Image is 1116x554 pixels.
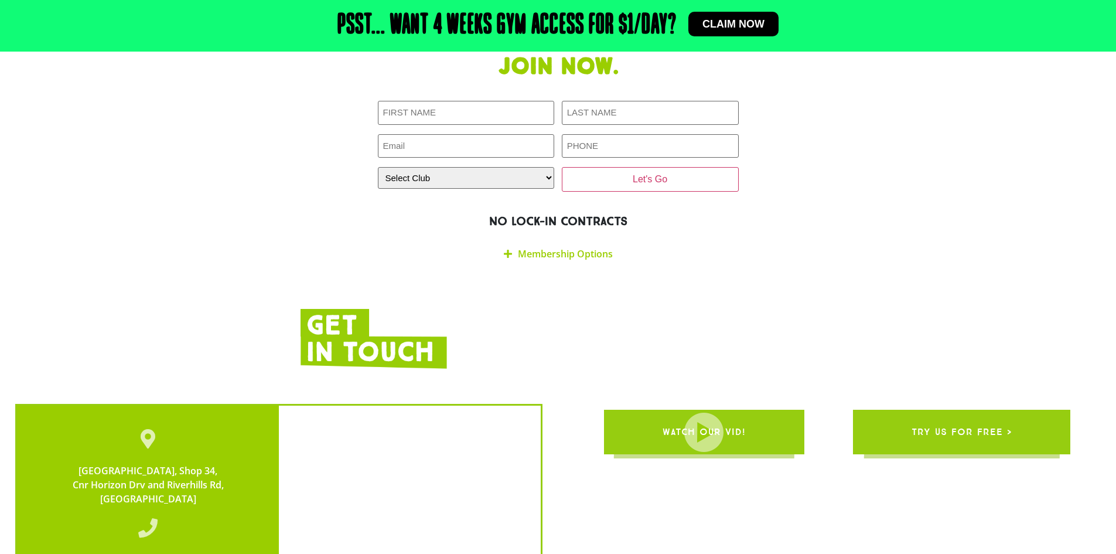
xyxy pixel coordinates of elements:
h2: NO LOCK-IN CONTRACTS [301,214,816,229]
a: WATCH OUR VID! [604,410,804,454]
a: [GEOGRAPHIC_DATA], Shop 34,Cnr Horizon Drv and Riverhills Rd,[GEOGRAPHIC_DATA] [73,464,224,505]
a: Membership Options [518,247,613,260]
input: LAST NAME [562,101,739,125]
span: try us for free > [912,416,1012,448]
span: Claim now [702,19,765,29]
a: try us for free > [853,410,1070,454]
input: FIRST NAME [378,101,555,125]
span: WATCH OUR VID! [663,416,746,448]
input: Email [378,134,555,158]
a: Claim now [688,12,779,36]
div: Membership Options [378,240,739,268]
h2: Psst... Want 4 weeks gym access for $1/day? [337,12,677,40]
input: Let's Go [562,167,739,192]
input: PHONE [562,134,739,158]
h1: Join now. [301,53,816,81]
